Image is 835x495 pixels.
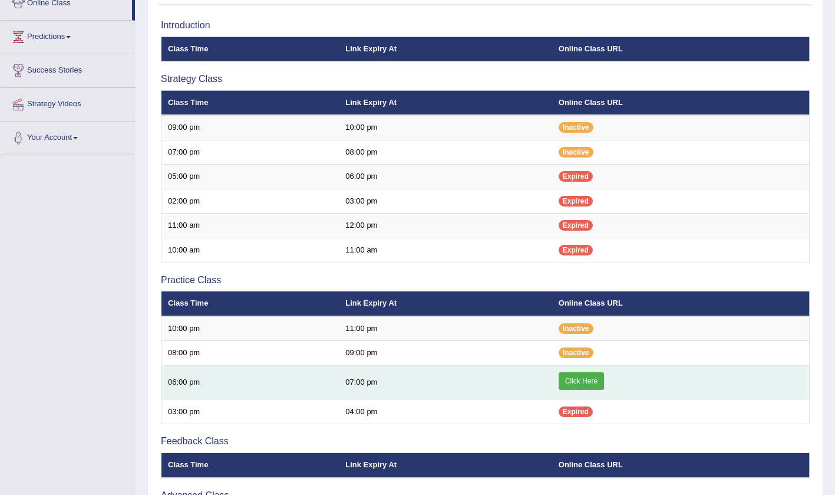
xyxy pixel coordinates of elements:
[339,365,552,399] td: 07:00 pm
[161,165,339,189] td: 05:00 pm
[559,323,593,334] span: Inactive
[1,88,135,117] a: Strategy Videos
[559,147,593,158] span: Inactive
[559,122,593,133] span: Inactive
[339,115,552,140] td: 10:00 pm
[161,436,810,447] h3: Feedback Class
[552,37,810,61] th: Online Class URL
[161,238,339,263] td: 10:00 am
[161,399,339,424] td: 03:00 pm
[339,189,552,214] td: 03:00 pm
[161,214,339,238] td: 11:00 am
[161,37,339,61] th: Class Time
[1,122,135,151] a: Your Account
[161,74,810,84] h3: Strategy Class
[552,291,810,316] th: Online Class URL
[161,115,339,140] td: 09:00 pm
[339,140,552,165] td: 08:00 pm
[339,291,552,316] th: Link Expiry At
[161,90,339,115] th: Class Time
[559,372,604,390] a: Click Here
[552,90,810,115] th: Online Class URL
[1,21,135,50] a: Predictions
[339,238,552,263] td: 11:00 am
[339,341,552,366] td: 09:00 pm
[339,165,552,189] td: 06:00 pm
[161,316,339,341] td: 10:00 pm
[339,399,552,424] td: 04:00 pm
[161,291,339,316] th: Class Time
[339,214,552,238] td: 12:00 pm
[339,90,552,115] th: Link Expiry At
[552,453,810,478] th: Online Class URL
[559,348,593,358] span: Inactive
[161,365,339,399] td: 06:00 pm
[161,341,339,366] td: 08:00 pm
[559,171,593,182] span: Expired
[339,316,552,341] td: 11:00 pm
[161,189,339,214] td: 02:00 pm
[559,407,593,417] span: Expired
[559,245,593,255] span: Expired
[559,196,593,206] span: Expired
[1,54,135,84] a: Success Stories
[161,140,339,165] td: 07:00 pm
[559,220,593,231] span: Expired
[161,453,339,478] th: Class Time
[339,453,552,478] th: Link Expiry At
[161,20,810,31] h3: Introduction
[161,275,810,286] h3: Practice Class
[339,37,552,61] th: Link Expiry At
